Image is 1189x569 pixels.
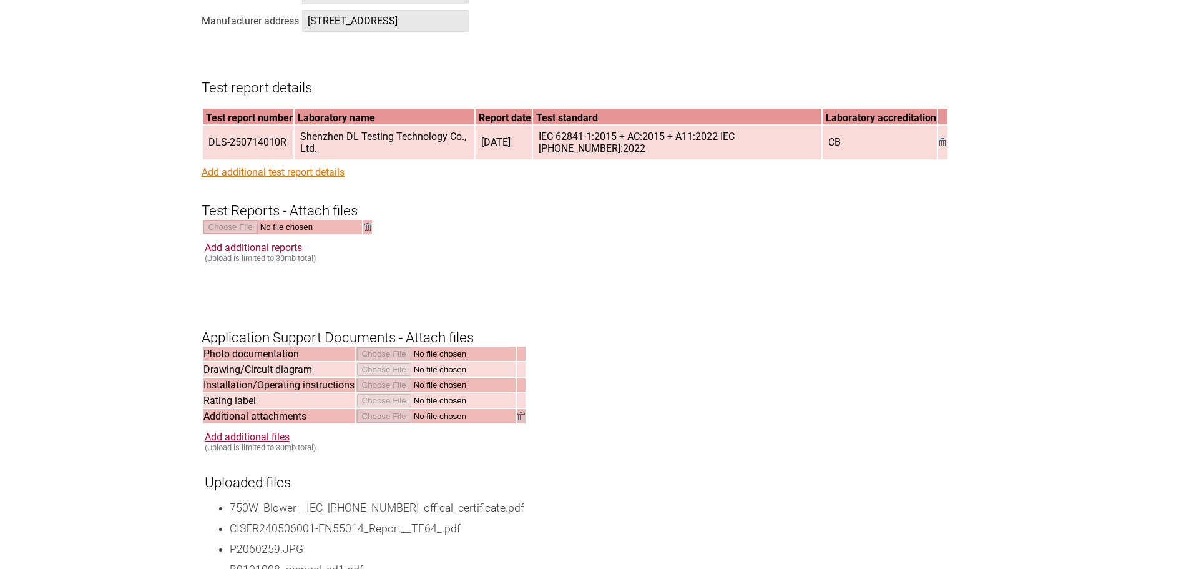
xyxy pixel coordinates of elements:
div: Manufacturer address [202,12,295,24]
small: (Upload is limited to 30mb total) [205,254,316,263]
a: Add additional files [205,431,290,443]
th: Laboratory accreditation [823,109,937,124]
th: Report date [476,109,532,124]
th: Test standard [533,109,821,124]
h3: Test Reports - Attach files [202,182,988,219]
span: [DATE] [476,132,516,152]
img: Remove [517,412,525,420]
th: Laboratory name [295,109,475,124]
h3: Uploaded files [205,462,988,490]
td: Additional attachments [203,409,355,423]
img: Remove [939,138,946,146]
img: Remove [364,223,371,231]
td: Photo documentation [203,347,355,361]
span: Shenzhen DL Testing Technology Co., Ltd. [295,126,474,159]
span: DLS-250714010R [203,132,291,152]
td: Drawing/Circuit diagram [203,362,355,377]
td: Installation/Operating instructions [203,378,355,392]
td: Rating label [203,393,355,408]
li: CISER240506001-EN55014_Report__TF64_.pdf [230,521,988,537]
th: Test report number [203,109,293,124]
span: IEC 62841-1:2015 + AC:2015 + A11:2022 IEC [PHONE_NUMBER]:2022 [534,126,821,159]
span: [STREET_ADDRESS] [302,10,469,32]
h3: Test report details [202,58,988,96]
li: 750W_Blower__IEC_[PHONE_NUMBER]_offical_certificate.pdf [230,500,988,516]
span: CB [823,132,846,152]
small: (Upload is limited to 30mb total) [205,443,316,452]
a: Add additional reports [205,242,302,254]
a: Add additional test report details [202,166,345,178]
h3: Application Support Documents - Attach files [202,308,988,345]
li: P2060259.JPG [230,542,988,557]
